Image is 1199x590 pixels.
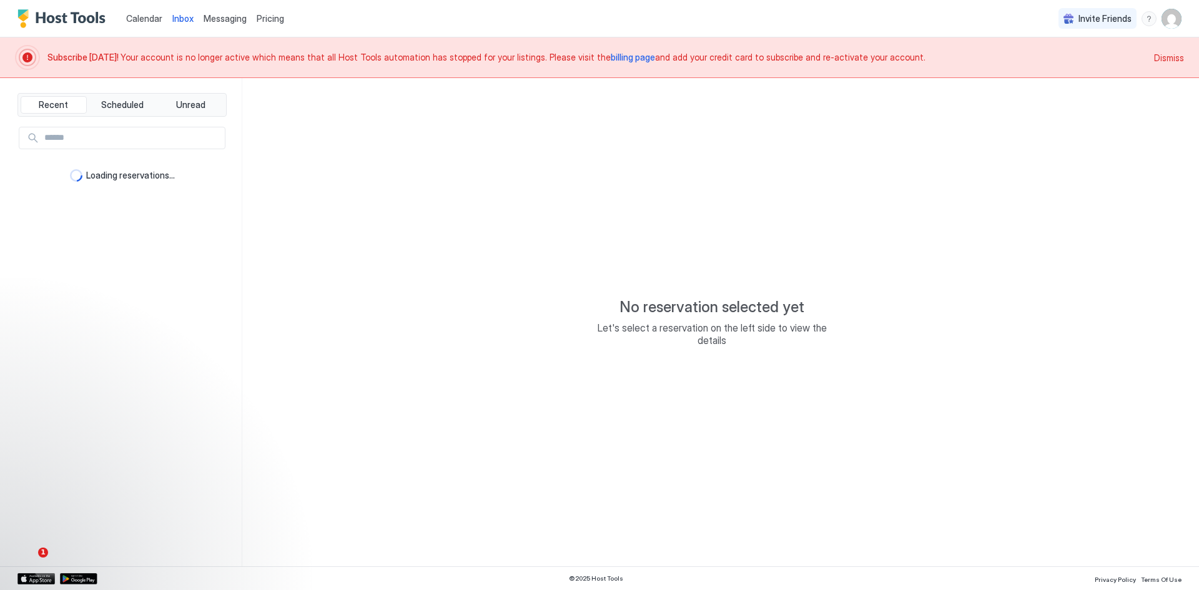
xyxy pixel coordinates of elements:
[9,469,259,556] iframe: Intercom notifications message
[17,9,111,28] a: Host Tools Logo
[204,13,247,24] span: Messaging
[172,13,194,24] span: Inbox
[619,298,804,317] span: No reservation selected yet
[569,574,623,583] span: © 2025 Host Tools
[70,169,82,182] div: loading
[1078,13,1132,24] span: Invite Friends
[39,127,225,149] input: Input Field
[17,573,55,584] a: App Store
[257,13,284,24] span: Pricing
[1154,51,1184,64] div: Dismiss
[101,99,144,111] span: Scheduled
[47,52,1147,63] span: Your account is no longer active which means that all Host Tools automation has stopped for your ...
[47,52,121,62] span: Subscribe [DATE]!
[17,93,227,117] div: tab-group
[126,12,162,25] a: Calendar
[176,99,205,111] span: Unread
[38,548,48,558] span: 1
[89,96,155,114] button: Scheduled
[1141,576,1182,583] span: Terms Of Use
[39,99,68,111] span: Recent
[1095,576,1136,583] span: Privacy Policy
[157,96,224,114] button: Unread
[21,96,87,114] button: Recent
[12,548,42,578] iframe: Intercom live chat
[172,12,194,25] a: Inbox
[1095,572,1136,585] a: Privacy Policy
[587,322,837,347] span: Let's select a reservation on the left side to view the details
[204,12,247,25] a: Messaging
[126,13,162,24] span: Calendar
[611,52,655,62] a: billing page
[1142,11,1157,26] div: menu
[1162,9,1182,29] div: User profile
[1141,572,1182,585] a: Terms Of Use
[86,170,175,181] span: Loading reservations...
[60,573,97,584] a: Google Play Store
